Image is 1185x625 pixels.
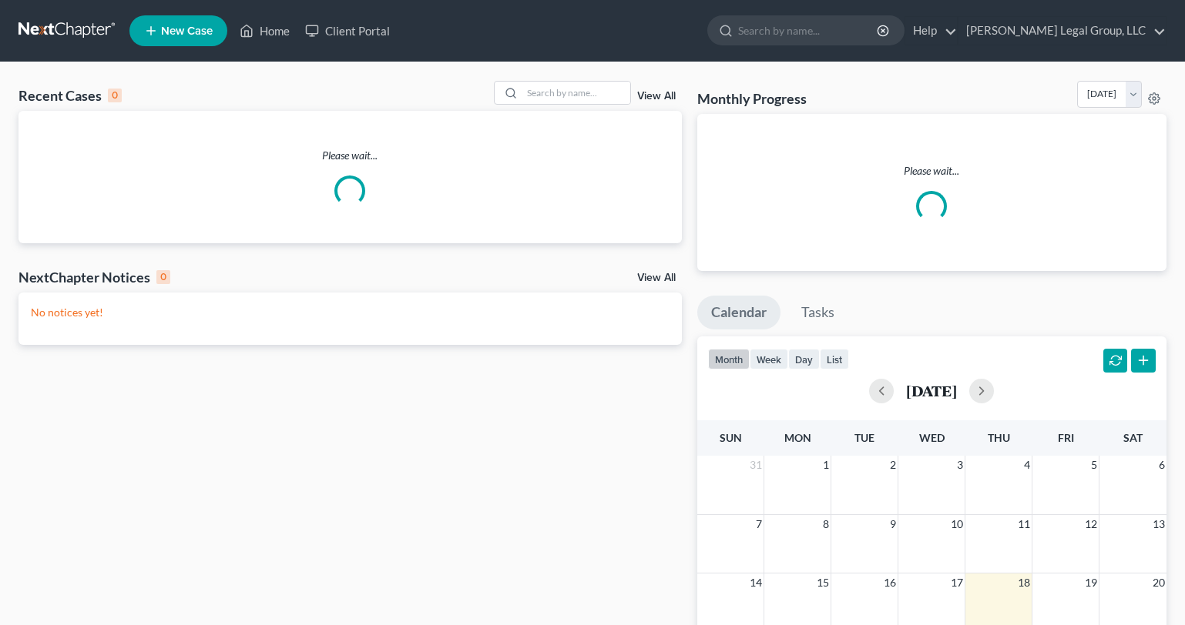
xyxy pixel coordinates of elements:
[784,431,811,444] span: Mon
[297,17,398,45] a: Client Portal
[18,86,122,105] div: Recent Cases
[919,431,945,444] span: Wed
[905,17,957,45] a: Help
[738,16,879,45] input: Search by name...
[748,456,764,474] span: 31
[1157,456,1167,474] span: 6
[1016,515,1032,533] span: 11
[988,431,1010,444] span: Thu
[754,515,764,533] span: 7
[637,272,676,283] a: View All
[1083,515,1099,533] span: 12
[815,573,831,592] span: 15
[820,349,849,369] button: list
[949,573,965,592] span: 17
[888,456,898,474] span: 2
[697,296,780,329] a: Calendar
[720,431,742,444] span: Sun
[156,270,170,284] div: 0
[949,515,965,533] span: 10
[710,163,1154,179] p: Please wait...
[232,17,297,45] a: Home
[522,82,630,104] input: Search by name...
[1058,431,1074,444] span: Fri
[958,17,1166,45] a: [PERSON_NAME] Legal Group, LLC
[882,573,898,592] span: 16
[697,89,807,108] h3: Monthly Progress
[748,573,764,592] span: 14
[750,349,788,369] button: week
[1083,573,1099,592] span: 19
[1123,431,1143,444] span: Sat
[1151,515,1167,533] span: 13
[1016,573,1032,592] span: 18
[18,268,170,286] div: NextChapter Notices
[821,456,831,474] span: 1
[854,431,874,444] span: Tue
[955,456,965,474] span: 3
[637,91,676,102] a: View All
[18,148,682,163] p: Please wait...
[708,349,750,369] button: month
[787,296,848,329] a: Tasks
[108,89,122,102] div: 0
[1089,456,1099,474] span: 5
[31,305,670,320] p: No notices yet!
[161,25,213,37] span: New Case
[888,515,898,533] span: 9
[1151,573,1167,592] span: 20
[821,515,831,533] span: 8
[788,349,820,369] button: day
[1022,456,1032,474] span: 4
[906,383,957,399] h2: [DATE]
